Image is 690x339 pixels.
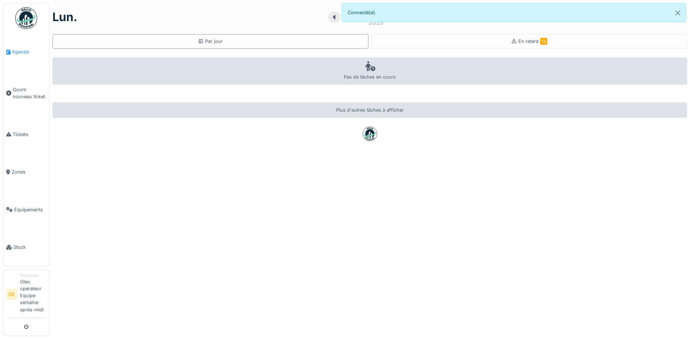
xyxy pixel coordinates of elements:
[12,168,46,175] span: Zones
[3,71,49,116] a: Ouvrir nouveau ticket
[13,131,46,138] span: Tickets
[3,115,49,153] a: Tickets
[6,289,17,300] li: OE
[12,48,46,55] span: Agenda
[368,18,383,27] div: 2025
[3,153,49,191] a: Zones
[6,273,46,318] a: OE TechnicienOleo opérateur Equipe semaine après-midi
[52,102,687,118] div: Plus d'autres tâches à afficher
[518,39,547,44] span: En retard
[13,244,46,251] span: Stock
[3,33,49,71] a: Agenda
[540,38,547,45] span: 13
[13,86,46,100] span: Ouvrir nouveau ticket
[342,3,687,22] div: Connecté(e).
[3,191,49,228] a: Équipements
[3,228,49,266] a: Stock
[52,57,687,85] div: Pas de tâches en cours
[20,273,46,316] li: Oleo opérateur Equipe semaine après-midi
[14,206,46,213] span: Équipements
[15,7,37,29] img: Badge_color-CXgf-gQk.svg
[363,127,377,141] img: badge-BVDL4wpA.svg
[670,3,686,23] button: Close
[52,10,77,24] h1: lun.
[20,273,46,278] div: Technicien
[198,38,223,45] div: Par jour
